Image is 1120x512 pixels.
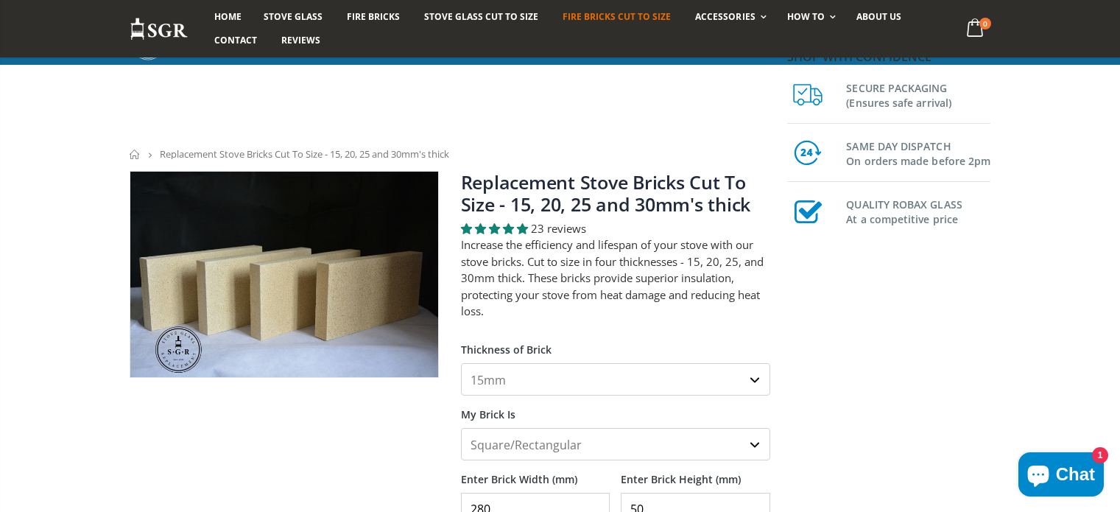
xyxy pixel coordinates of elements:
a: Contact [203,29,268,52]
span: Stove Glass [264,10,323,23]
img: Stove Glass Replacement [130,17,189,41]
span: 0 [979,18,991,29]
span: Fire Bricks [347,10,400,23]
img: 4_fire_bricks_1aa33a0b-dc7a-4843-b288-55f1aa0e36c3_800x_crop_center.jpeg [130,172,438,376]
a: Stove Glass Cut To Size [413,5,549,29]
label: My Brick Is [461,396,770,422]
span: About us [856,10,901,23]
h3: SECURE PACKAGING (Ensures safe arrival) [846,78,990,111]
span: Home [214,10,242,23]
a: How To [776,5,843,29]
inbox-online-store-chat: Shopify online store chat [1014,452,1108,500]
a: Reviews [270,29,331,52]
a: Stove Glass [253,5,334,29]
span: Stove Glass Cut To Size [424,10,538,23]
span: Replacement Stove Bricks Cut To Size - 15, 20, 25 and 30mm's thick [160,147,449,161]
span: Reviews [281,34,320,46]
a: Replacement Stove Bricks Cut To Size - 15, 20, 25 and 30mm's thick [461,169,751,217]
a: Accessories [684,5,773,29]
span: 23 reviews [531,221,586,236]
label: Enter Brick Width (mm) [461,460,610,487]
span: Fire Bricks Cut To Size [563,10,671,23]
span: 4.78 stars [461,221,531,236]
label: Enter Brick Height (mm) [621,460,770,487]
label: Thickness of Brick [461,331,770,357]
h3: QUALITY ROBAX GLASS At a competitive price [846,194,990,227]
h3: SAME DAY DISPATCH On orders made before 2pm [846,136,990,169]
a: Home [130,150,141,159]
span: How To [787,10,825,23]
span: Accessories [695,10,755,23]
a: About us [845,5,912,29]
a: Home [203,5,253,29]
a: Fire Bricks [336,5,411,29]
a: 0 [960,15,990,43]
p: Increase the efficiency and lifespan of your stove with our stove bricks. Cut to size in four thi... [461,236,770,320]
a: Fire Bricks Cut To Size [552,5,682,29]
span: Contact [214,34,257,46]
